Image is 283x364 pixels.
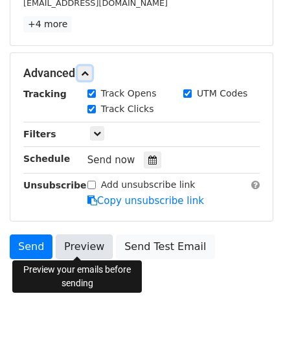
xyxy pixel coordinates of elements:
[87,195,204,207] a: Copy unsubscribe link
[197,87,247,100] label: UTM Codes
[10,234,52,259] a: Send
[101,102,154,116] label: Track Clicks
[218,302,283,364] iframe: Chat Widget
[116,234,214,259] a: Send Test Email
[218,302,283,364] div: Chat-Widget
[23,154,70,164] strong: Schedule
[23,16,72,32] a: +4 more
[56,234,113,259] a: Preview
[101,178,196,192] label: Add unsubscribe link
[23,89,67,99] strong: Tracking
[87,154,135,166] span: Send now
[12,260,142,293] div: Preview your emails before sending
[101,87,157,100] label: Track Opens
[23,66,260,80] h5: Advanced
[23,129,56,139] strong: Filters
[23,180,87,190] strong: Unsubscribe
